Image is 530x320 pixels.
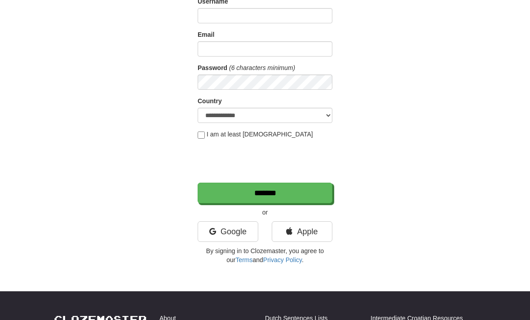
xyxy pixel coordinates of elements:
[235,256,252,263] a: Terms
[198,96,222,105] label: Country
[198,208,332,217] p: or
[198,221,258,242] a: Google
[229,64,295,71] em: (6 characters minimum)
[263,256,302,263] a: Privacy Policy
[198,130,313,139] label: I am at least [DEMOGRAPHIC_DATA]
[198,30,214,39] label: Email
[198,63,227,72] label: Password
[198,246,332,264] p: By signing in to Clozemaster, you agree to our and .
[198,132,205,139] input: I am at least [DEMOGRAPHIC_DATA]
[198,143,334,178] iframe: reCAPTCHA
[272,221,332,242] a: Apple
